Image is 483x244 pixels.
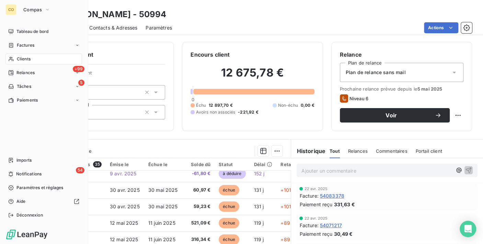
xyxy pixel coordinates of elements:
button: Actions [424,22,458,33]
span: Paramètres [146,24,172,31]
span: échue [219,218,239,228]
h2: 12 675,78 € [191,66,314,86]
div: Délai [254,162,273,167]
span: Portail client [416,148,442,154]
span: Facture : [299,222,318,229]
img: Logo LeanPay [5,229,48,240]
span: 54083378 [320,192,344,199]
span: Paiements [17,97,38,103]
span: 60,97 € [188,187,211,194]
span: Imports [16,157,32,163]
span: 59,23 € [188,203,211,210]
span: 12 mai 2025 [110,236,138,242]
span: 12 mai 2025 [110,220,138,226]
span: 131 j [254,187,264,193]
button: Voir [340,108,450,123]
span: Tableau de bord [16,28,48,35]
span: 30 avr. 2025 [110,204,140,209]
span: Compas [23,7,42,12]
span: 5 [78,80,84,86]
span: Contacts & Adresses [89,24,137,31]
div: Open Intercom Messenger [460,221,476,237]
span: Avoirs non associés [196,109,235,115]
span: 5 mai 2025 [417,86,442,92]
span: 119 j [254,236,264,242]
span: +99 [73,66,84,72]
span: Propriétés Client [55,70,165,80]
span: +89 j [280,220,292,226]
span: Paiement reçu [299,201,332,208]
span: 30 avr. 2025 [110,187,140,193]
span: Déconnexion [16,212,43,218]
span: Prochaine relance prévue depuis le [340,86,463,92]
span: échue [219,185,239,195]
span: 119 j [254,220,264,226]
span: 30 mai 2025 [148,204,178,209]
div: Solde dû [188,162,211,167]
span: 0 [192,97,194,102]
span: Clients [17,56,31,62]
div: Retard [280,162,302,167]
span: Commentaires [376,148,407,154]
span: Facture : [299,192,318,199]
span: Échu [196,102,206,108]
span: Paiement reçu [299,230,332,237]
span: 11 juin 2025 [148,220,175,226]
span: +89 j [280,236,292,242]
span: Paramètres et réglages [16,185,63,191]
span: 331,63 € [334,201,355,208]
span: Voir [348,113,435,118]
span: Relances [348,148,368,154]
a: Aide [5,196,82,207]
span: 0,00 € [301,102,314,108]
h3: [PERSON_NAME] - 50994 [60,8,166,21]
span: 316,34 € [188,236,211,243]
h6: Informations client [42,50,165,59]
span: +101 j [280,187,294,193]
span: échue [219,201,239,212]
span: 131 j [254,204,264,209]
span: 54071217 [320,222,342,229]
span: 152 j [254,171,265,176]
span: Tâches [17,83,31,90]
span: 54 [76,167,84,173]
span: 30 mai 2025 [148,187,178,193]
span: 22 avr. 2025 [304,216,327,220]
div: CO [5,4,16,15]
span: Factures [17,42,34,48]
span: Plan de relance sans mail [346,69,406,76]
div: Échue le [148,162,180,167]
span: +101 j [280,204,294,209]
div: Statut [219,162,245,167]
span: Relances [16,70,35,76]
span: 12 897,70 € [209,102,233,108]
span: 521,09 € [188,220,211,226]
h6: Historique [291,147,325,155]
div: Émise le [110,162,140,167]
span: Notifications [16,171,42,177]
span: à déduire [219,169,245,179]
span: Tout [330,148,340,154]
span: 30,49 € [334,230,353,237]
h6: Relance [340,50,463,59]
span: Aide [16,198,26,205]
span: -61,80 € [188,170,211,177]
span: 22 avr. 2025 [304,187,327,191]
span: Niveau 6 [349,96,368,101]
span: 9 avr. 2025 [110,171,137,176]
span: Non-échu [278,102,298,108]
span: 11 juin 2025 [148,236,175,242]
span: -221,92 € [238,109,258,115]
span: 35 [93,161,102,167]
h6: Encours client [191,50,230,59]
